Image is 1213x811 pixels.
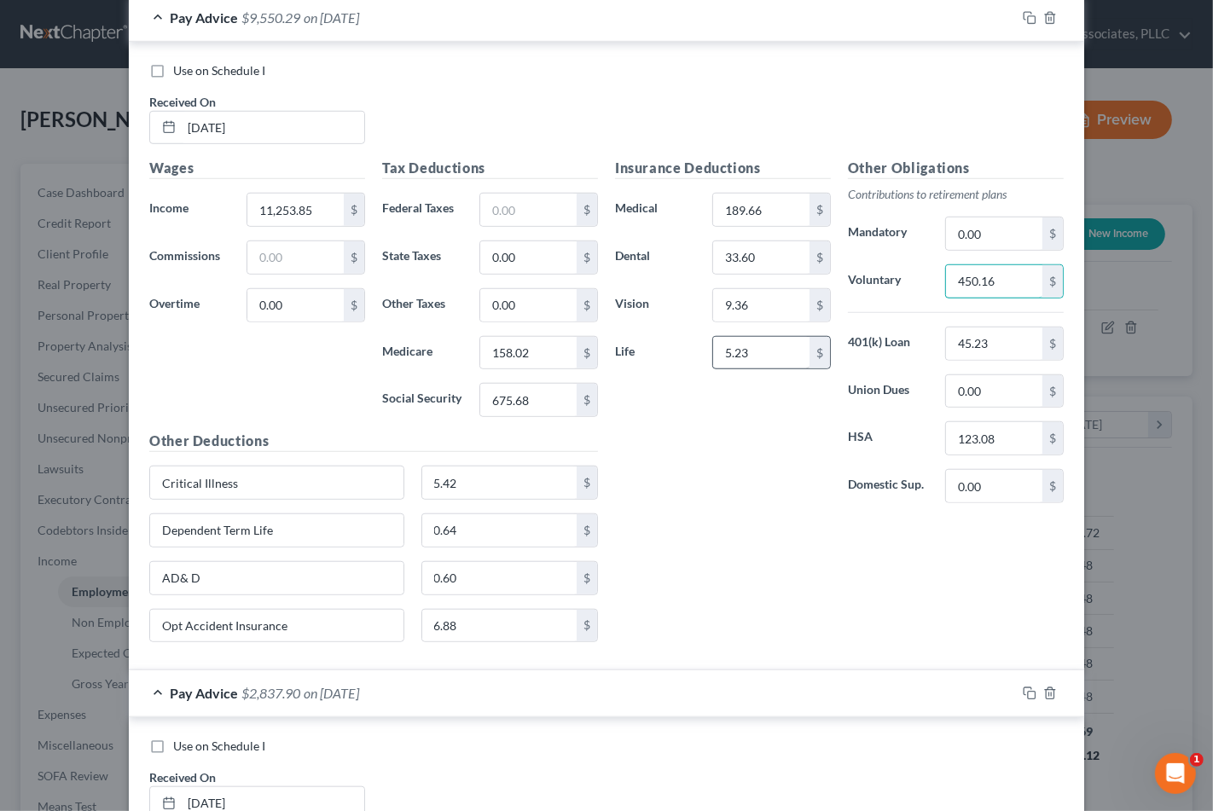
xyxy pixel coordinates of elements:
[173,63,265,78] span: Use on Schedule I
[241,9,300,26] span: $9,550.29
[170,685,238,701] span: Pay Advice
[713,241,810,274] input: 0.00
[606,193,704,227] label: Medical
[150,610,403,642] input: Specify...
[150,514,403,547] input: Specify...
[577,384,597,416] div: $
[422,514,577,547] input: 0.00
[606,336,704,370] label: Life
[149,770,216,785] span: Received On
[247,289,344,322] input: 0.00
[713,337,810,369] input: 0.00
[577,337,597,369] div: $
[713,289,810,322] input: 0.00
[810,241,830,274] div: $
[577,466,597,499] div: $
[149,158,365,179] h5: Wages
[839,327,937,361] label: 401(k) Loan
[304,685,359,701] span: on [DATE]
[374,240,471,275] label: State Taxes
[374,336,471,370] label: Medicare
[422,466,577,499] input: 0.00
[848,186,1064,203] p: Contributions to retirement plans
[149,431,598,452] h5: Other Deductions
[577,610,597,642] div: $
[1042,375,1063,408] div: $
[149,95,216,109] span: Received On
[141,240,238,275] label: Commissions
[170,9,238,26] span: Pay Advice
[182,112,364,144] input: MM/DD/YYYY
[946,470,1042,502] input: 0.00
[839,469,937,503] label: Domestic Sup.
[344,194,364,226] div: $
[141,288,238,322] label: Overtime
[382,158,598,179] h5: Tax Deductions
[1190,753,1204,767] span: 1
[577,289,597,322] div: $
[577,562,597,594] div: $
[946,217,1042,250] input: 0.00
[1042,265,1063,298] div: $
[480,241,577,274] input: 0.00
[149,200,189,215] span: Income
[615,158,831,179] h5: Insurance Deductions
[946,265,1042,298] input: 0.00
[480,384,577,416] input: 0.00
[839,421,937,455] label: HSA
[422,610,577,642] input: 0.00
[241,685,300,701] span: $2,837.90
[810,289,830,322] div: $
[374,288,471,322] label: Other Taxes
[374,193,471,227] label: Federal Taxes
[946,327,1042,360] input: 0.00
[480,337,577,369] input: 0.00
[577,241,597,274] div: $
[422,562,577,594] input: 0.00
[848,158,1064,179] h5: Other Obligations
[304,9,359,26] span: on [DATE]
[173,739,265,753] span: Use on Schedule I
[247,241,344,274] input: 0.00
[1042,327,1063,360] div: $
[1155,753,1196,794] iframe: Intercom live chat
[810,337,830,369] div: $
[606,240,704,275] label: Dental
[946,422,1042,455] input: 0.00
[839,264,937,298] label: Voluntary
[344,241,364,274] div: $
[839,217,937,251] label: Mandatory
[839,374,937,408] label: Union Dues
[577,514,597,547] div: $
[577,194,597,226] div: $
[1042,470,1063,502] div: $
[374,383,471,417] label: Social Security
[606,288,704,322] label: Vision
[480,289,577,322] input: 0.00
[247,194,344,226] input: 0.00
[480,194,577,226] input: 0.00
[810,194,830,226] div: $
[946,375,1042,408] input: 0.00
[150,562,403,594] input: Specify...
[1042,422,1063,455] div: $
[150,466,403,499] input: Specify...
[1042,217,1063,250] div: $
[344,289,364,322] div: $
[713,194,810,226] input: 0.00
